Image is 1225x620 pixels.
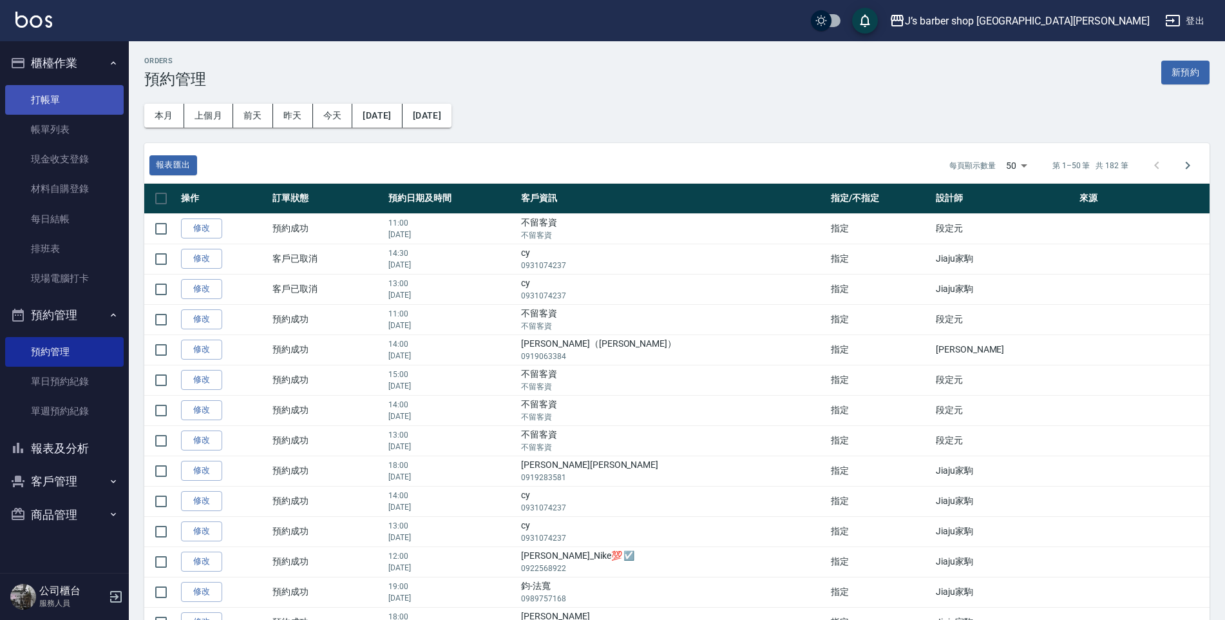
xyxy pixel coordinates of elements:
[521,229,824,241] p: 不留客資
[233,104,273,128] button: 前天
[181,431,222,450] a: 修改
[1161,66,1210,78] a: 新預約
[388,380,515,392] p: [DATE]
[388,520,515,532] p: 13:00
[521,411,824,423] p: 不留客資
[521,320,824,332] p: 不留客資
[388,562,515,574] p: [DATE]
[828,274,933,304] td: 指定
[933,184,1076,214] th: 設計師
[5,396,124,426] a: 單週預約紀錄
[933,365,1076,395] td: 段定元
[5,234,124,264] a: 排班表
[905,13,1150,29] div: J’s barber shop [GEOGRAPHIC_DATA][PERSON_NAME]
[269,486,385,516] td: 預約成功
[269,304,385,334] td: 預約成功
[149,155,197,175] a: 報表匯出
[521,532,824,544] p: 0931074237
[388,501,515,513] p: [DATE]
[388,581,515,592] p: 19:00
[388,460,515,471] p: 18:00
[5,115,124,144] a: 帳單列表
[884,8,1155,34] button: J’s barber shop [GEOGRAPHIC_DATA][PERSON_NAME]
[403,104,451,128] button: [DATE]
[144,104,184,128] button: 本月
[5,337,124,367] a: 預約管理
[181,309,222,329] a: 修改
[828,456,933,486] td: 指定
[828,184,933,214] th: 指定/不指定
[388,532,515,543] p: [DATE]
[181,400,222,420] a: 修改
[269,456,385,486] td: 預約成功
[10,584,36,610] img: Person
[352,104,402,128] button: [DATE]
[388,369,515,380] p: 15:00
[518,244,828,274] td: cy
[828,486,933,516] td: 指定
[181,461,222,481] a: 修改
[1161,61,1210,84] button: 新預約
[388,259,515,271] p: [DATE]
[933,274,1076,304] td: Jiaju家駒
[181,491,222,511] a: 修改
[388,429,515,441] p: 13:00
[518,516,828,547] td: cy
[269,334,385,365] td: 預約成功
[388,471,515,483] p: [DATE]
[5,432,124,465] button: 報表及分析
[269,547,385,577] td: 預約成功
[828,395,933,425] td: 指定
[388,308,515,320] p: 11:00
[388,217,515,229] p: 11:00
[388,550,515,562] p: 12:00
[518,304,828,334] td: 不留客資
[269,244,385,274] td: 客戶已取消
[933,516,1076,547] td: Jiaju家駒
[949,160,996,171] p: 每頁顯示數量
[852,8,878,34] button: save
[388,490,515,501] p: 14:00
[828,213,933,244] td: 指定
[933,456,1076,486] td: Jiaju家駒
[313,104,353,128] button: 今天
[518,577,828,607] td: 鈞-法寬
[5,367,124,396] a: 單日預約紀錄
[521,593,824,605] p: 0989757168
[388,229,515,240] p: [DATE]
[521,260,824,271] p: 0931074237
[933,395,1076,425] td: 段定元
[269,516,385,547] td: 預約成功
[828,577,933,607] td: 指定
[388,278,515,289] p: 13:00
[933,425,1076,456] td: 段定元
[388,338,515,350] p: 14:00
[181,552,222,572] a: 修改
[518,274,828,304] td: cy
[828,244,933,274] td: 指定
[269,365,385,395] td: 預約成功
[933,213,1076,244] td: 段定元
[388,592,515,604] p: [DATE]
[144,70,206,88] h3: 預約管理
[269,213,385,244] td: 預約成功
[518,395,828,425] td: 不留客資
[933,547,1076,577] td: Jiaju家駒
[385,184,518,214] th: 預約日期及時間
[933,486,1076,516] td: Jiaju家駒
[933,577,1076,607] td: Jiaju家駒
[1172,150,1203,181] button: Go to next page
[388,320,515,331] p: [DATE]
[828,304,933,334] td: 指定
[521,381,824,392] p: 不留客資
[828,425,933,456] td: 指定
[1160,9,1210,33] button: 登出
[388,441,515,452] p: [DATE]
[5,85,124,115] a: 打帳單
[5,465,124,498] button: 客戶管理
[933,244,1076,274] td: Jiaju家駒
[269,184,385,214] th: 訂單狀態
[388,289,515,301] p: [DATE]
[518,425,828,456] td: 不留客資
[181,370,222,390] a: 修改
